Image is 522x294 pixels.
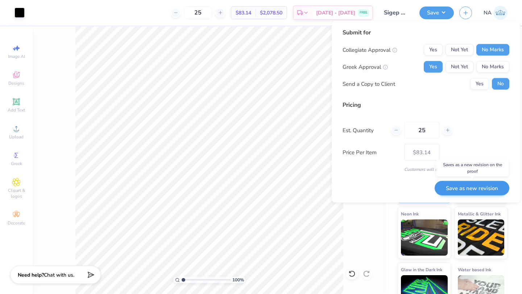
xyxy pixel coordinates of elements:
[492,78,509,90] button: No
[424,61,443,73] button: Yes
[419,7,454,19] button: Save
[446,44,473,56] button: Not Yet
[476,44,509,56] button: No Marks
[11,161,22,167] span: Greek
[44,272,74,278] span: Chat with us.
[184,6,212,19] input: – –
[476,61,509,73] button: No Marks
[343,148,399,156] label: Price Per Item
[8,54,25,59] span: Image AI
[343,126,386,134] label: Est. Quantity
[8,80,24,86] span: Designs
[424,44,443,56] button: Yes
[470,78,489,90] button: Yes
[343,63,388,71] div: Greek Approval
[458,266,491,273] span: Water based Ink
[4,188,29,199] span: Clipart & logos
[343,101,509,109] div: Pricing
[18,272,44,278] strong: Need help?
[436,160,509,176] div: Saves as a new revision on the proof
[9,134,24,140] span: Upload
[316,9,355,17] span: [DATE] - [DATE]
[260,9,282,17] span: $2,078.50
[493,6,507,20] img: Nadim Al Naser
[8,220,25,226] span: Decorate
[360,10,367,15] span: FREE
[343,28,509,37] div: Submit for
[404,122,439,139] input: – –
[343,166,509,173] div: Customers will see this price on HQ.
[236,9,251,17] span: $83.14
[484,6,507,20] a: NA
[458,210,501,218] span: Metallic & Glitter Ink
[435,181,509,196] button: Save as new revision
[343,80,395,88] div: Send a Copy to Client
[401,266,442,273] span: Glow in the Dark Ink
[8,107,25,113] span: Add Text
[401,210,419,218] span: Neon Ink
[446,61,473,73] button: Not Yet
[401,219,448,256] img: Neon Ink
[458,219,505,256] img: Metallic & Glitter Ink
[232,277,244,283] span: 100 %
[378,5,414,20] input: Untitled Design
[343,46,397,54] div: Collegiate Approval
[484,9,492,17] span: NA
